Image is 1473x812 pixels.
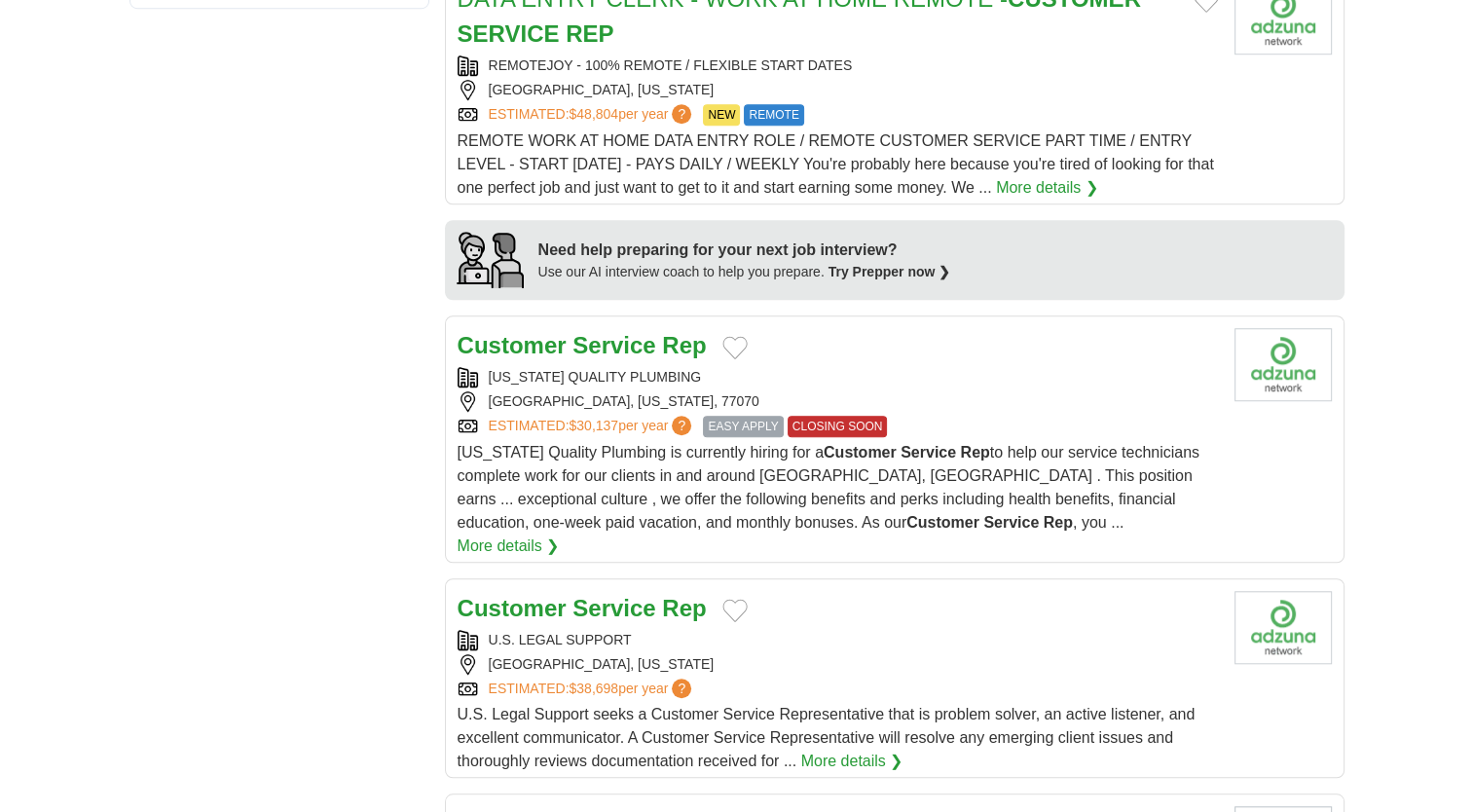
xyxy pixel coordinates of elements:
strong: SERVICE [458,20,560,47]
span: ? [672,416,691,435]
img: Company logo [1234,328,1332,401]
strong: Customer [458,332,567,358]
div: REMOTEJOY - 100% REMOTE / FLEXIBLE START DATES [458,55,1219,76]
span: EASY APPLY [703,416,783,437]
strong: Service [983,514,1039,531]
div: [GEOGRAPHIC_DATA], [US_STATE] [458,80,1219,100]
a: Try Prepper now ❯ [829,264,951,279]
span: ? [672,104,691,124]
a: More details ❯ [996,176,1098,200]
span: $48,804 [569,106,618,122]
span: ? [672,679,691,698]
strong: Service [572,595,655,621]
strong: Rep [1044,514,1073,531]
span: U.S. Legal Support seeks a Customer Service Representative that is problem solver, an active list... [458,706,1196,769]
div: [US_STATE] QUALITY PLUMBING [458,367,1219,388]
strong: Rep [960,444,989,461]
a: ESTIMATED:$30,137per year? [489,416,696,437]
a: Customer Service Rep [458,595,707,621]
span: $38,698 [569,681,618,696]
strong: Customer [824,444,897,461]
span: REMOTE WORK AT HOME DATA ENTRY ROLE / REMOTE CUSTOMER SERVICE PART TIME / ENTRY LEVEL - START [DA... [458,132,1214,196]
a: ESTIMATED:$48,804per year? [489,104,696,126]
a: Customer Service Rep [458,332,707,358]
strong: REP [566,20,613,47]
strong: Rep [662,332,706,358]
span: NEW [703,104,740,126]
button: Add to favorite jobs [722,599,748,622]
div: U.S. LEGAL SUPPORT [458,630,1219,650]
a: More details ❯ [801,750,903,773]
div: [GEOGRAPHIC_DATA], [US_STATE], 77070 [458,391,1219,412]
a: More details ❯ [458,535,560,558]
div: [GEOGRAPHIC_DATA], [US_STATE] [458,654,1219,675]
strong: Customer [906,514,979,531]
div: Need help preparing for your next job interview? [538,239,951,262]
img: Company logo [1234,591,1332,664]
strong: Service [901,444,956,461]
span: $30,137 [569,418,618,433]
span: [US_STATE] Quality Plumbing is currently hiring for a to help our service technicians complete wo... [458,444,1199,531]
span: CLOSING SOON [788,416,888,437]
a: ESTIMATED:$38,698per year? [489,679,696,699]
strong: Customer [458,595,567,621]
button: Add to favorite jobs [722,336,748,359]
strong: Service [572,332,655,358]
div: Use our AI interview coach to help you prepare. [538,262,951,282]
span: REMOTE [744,104,803,126]
strong: Rep [662,595,706,621]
